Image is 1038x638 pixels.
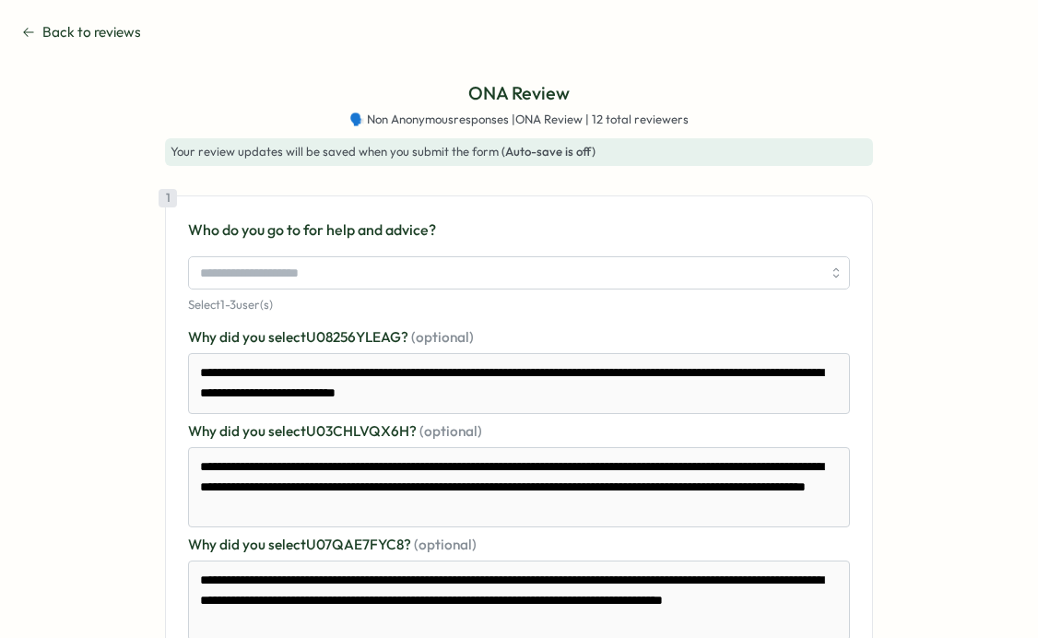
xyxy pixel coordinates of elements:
span: (optional) [414,536,477,553]
p: Who do you go to for help and advice? [188,219,850,242]
label: Why did you select U03CHLVQX6H ? [188,421,850,442]
div: 1 [159,189,177,207]
span: (optional) [411,328,474,346]
label: Why did you select U07QAE7FYC8 ? [188,535,850,555]
span: (Auto-save is off) [501,144,596,159]
button: Back to reviews [22,22,141,42]
span: Your review updates will be saved when you submit the form [171,144,596,159]
label: Why did you select U08256YLEAG ? [188,327,850,348]
span: Back to reviews [42,22,141,42]
span: (optional) [419,422,482,440]
p: ONA Review [468,79,570,108]
p: Select 1 - 3 user(s) [188,297,850,313]
span: 🗣️ Non Anonymous responses | ONA Review | 12 total reviewers [349,112,689,128]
